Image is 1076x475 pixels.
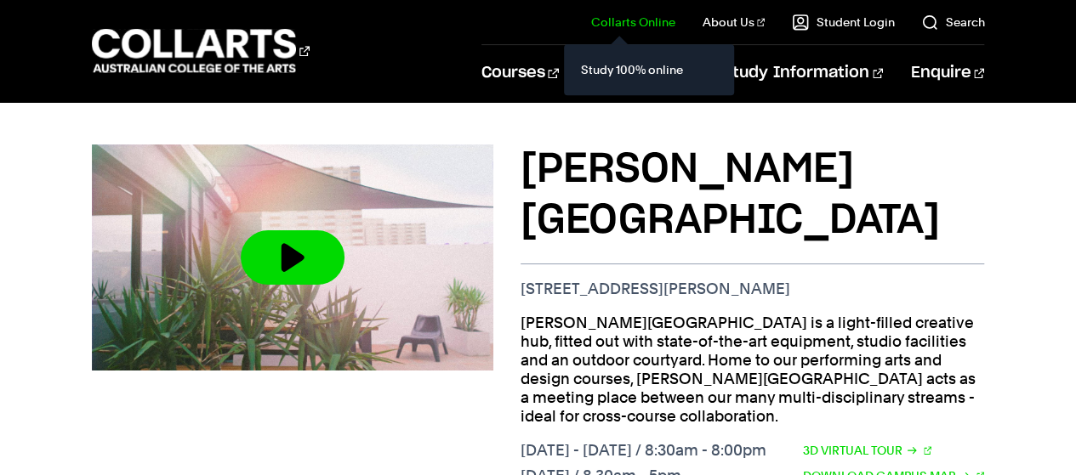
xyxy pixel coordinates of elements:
[591,14,675,31] a: Collarts Online
[703,14,766,31] a: About Us
[481,45,559,101] a: Courses
[92,26,310,75] div: Go to homepage
[910,45,984,101] a: Enquire
[521,314,984,426] p: [PERSON_NAME][GEOGRAPHIC_DATA] is a light-filled creative hub, fitted out with state-of-the-art e...
[803,441,932,460] a: 3D Virtual Tour
[521,144,984,246] h3: [PERSON_NAME][GEOGRAPHIC_DATA]
[521,441,766,460] p: [DATE] - [DATE] / 8:30am - 8:00pm
[921,14,984,31] a: Search
[792,14,894,31] a: Student Login
[92,144,493,370] img: Video thumbnail
[723,45,883,101] a: Study Information
[578,58,720,82] a: Study 100% online
[521,280,984,298] p: [STREET_ADDRESS][PERSON_NAME]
